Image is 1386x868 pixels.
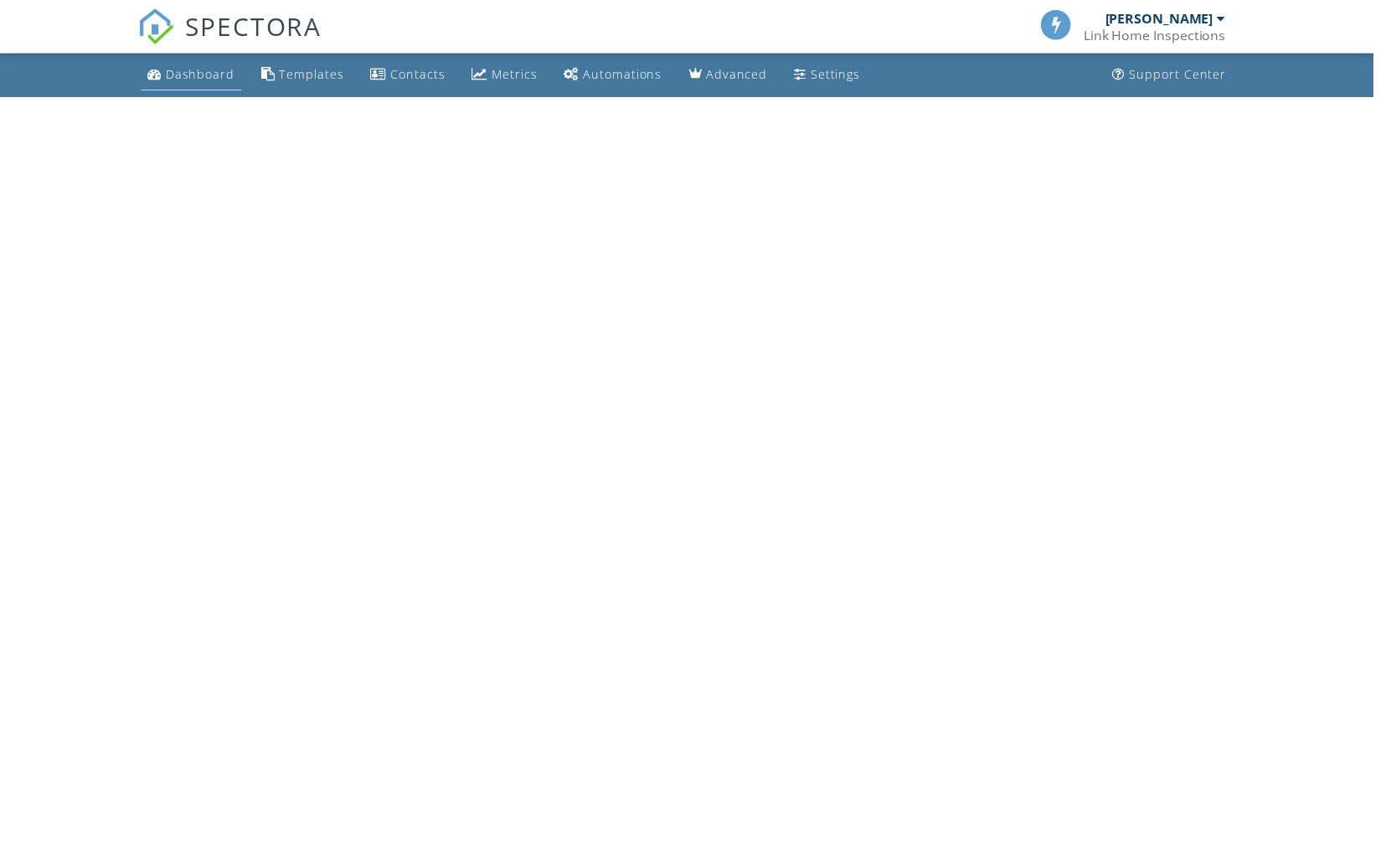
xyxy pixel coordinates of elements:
a: Support Center [1116,60,1244,91]
a: Settings [795,60,875,91]
div: Metrics [497,67,543,83]
a: Automations (Basic) [563,60,675,91]
div: Dashboard [167,67,237,83]
a: Metrics [470,60,549,91]
a: Contacts [368,60,456,91]
div: Contacts [394,67,450,83]
div: Advanced [713,67,775,83]
div: Templates [282,67,348,83]
div: Support Center [1140,67,1238,83]
a: Advanced [688,60,781,91]
a: Dashboard [142,60,244,91]
img: The Best Home Inspection Software - Spectora [139,8,176,45]
div: Link Home Inspections [1094,27,1237,44]
a: SPECTORA [139,23,325,58]
a: Templates [257,60,354,91]
div: Settings [818,67,868,83]
span: SPECTORA [188,8,325,44]
div: [PERSON_NAME] [1115,10,1224,27]
div: Automations [589,67,668,83]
